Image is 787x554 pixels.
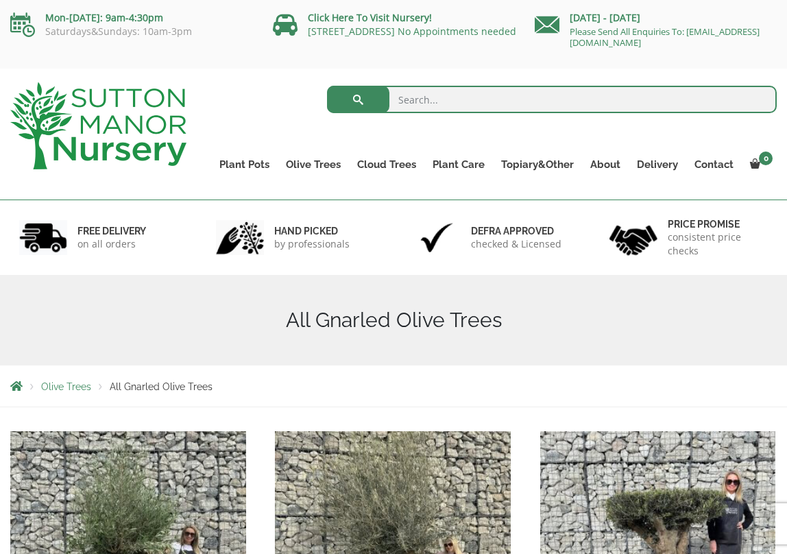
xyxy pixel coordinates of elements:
input: Search... [327,86,777,113]
a: Plant Care [424,155,493,174]
h1: All Gnarled Olive Trees [10,308,777,333]
img: 2.jpg [216,220,264,255]
p: Saturdays&Sundays: 10am-3pm [10,26,252,37]
p: consistent price checks [668,230,768,258]
a: Please Send All Enquiries To: [EMAIL_ADDRESS][DOMAIN_NAME] [570,25,760,49]
p: [DATE] - [DATE] [535,10,777,26]
h6: FREE DELIVERY [77,225,146,237]
p: by professionals [274,237,350,251]
span: All Gnarled Olive Trees [110,381,213,392]
a: Olive Trees [41,381,91,392]
h6: Price promise [668,218,768,230]
a: Contact [686,155,742,174]
a: Cloud Trees [349,155,424,174]
a: Delivery [629,155,686,174]
a: Click Here To Visit Nursery! [308,11,432,24]
a: About [582,155,629,174]
img: 4.jpg [609,217,657,258]
h6: hand picked [274,225,350,237]
p: on all orders [77,237,146,251]
a: Olive Trees [278,155,349,174]
a: [STREET_ADDRESS] No Appointments needed [308,25,516,38]
img: 1.jpg [19,220,67,255]
a: Plant Pots [211,155,278,174]
a: Topiary&Other [493,155,582,174]
span: 0 [759,152,773,165]
img: 3.jpg [413,220,461,255]
img: logo [10,82,186,169]
p: Mon-[DATE]: 9am-4:30pm [10,10,252,26]
h6: Defra approved [471,225,561,237]
nav: Breadcrumbs [10,381,777,392]
a: 0 [742,155,777,174]
p: checked & Licensed [471,237,561,251]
